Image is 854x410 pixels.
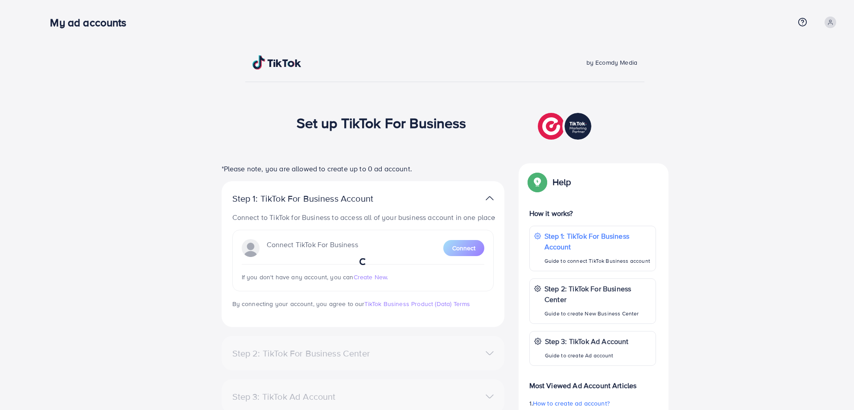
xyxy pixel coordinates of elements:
span: by Ecomdy Media [586,58,637,67]
span: How to create ad account? [533,399,610,408]
img: TikTok partner [538,111,594,142]
p: Step 1: TikTok For Business Account [232,193,402,204]
p: Step 3: TikTok Ad Account [545,336,629,347]
p: Most Viewed Ad Account Articles [529,373,656,391]
h3: My ad accounts [50,16,133,29]
img: TikTok [252,55,301,70]
img: Popup guide [529,174,545,190]
p: Help [553,177,571,187]
p: Guide to create Ad account [545,350,629,361]
img: TikTok partner [486,192,494,205]
p: Guide to connect TikTok Business account [545,256,651,266]
p: *Please note, you are allowed to create up to 0 ad account. [222,163,504,174]
p: Step 1: TikTok For Business Account [545,231,651,252]
p: Guide to create New Business Center [545,308,651,319]
p: Step 2: TikTok For Business Center [545,283,651,305]
p: How it works? [529,208,656,219]
p: 1. [529,398,656,409]
h1: Set up TikTok For Business [297,114,466,131]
